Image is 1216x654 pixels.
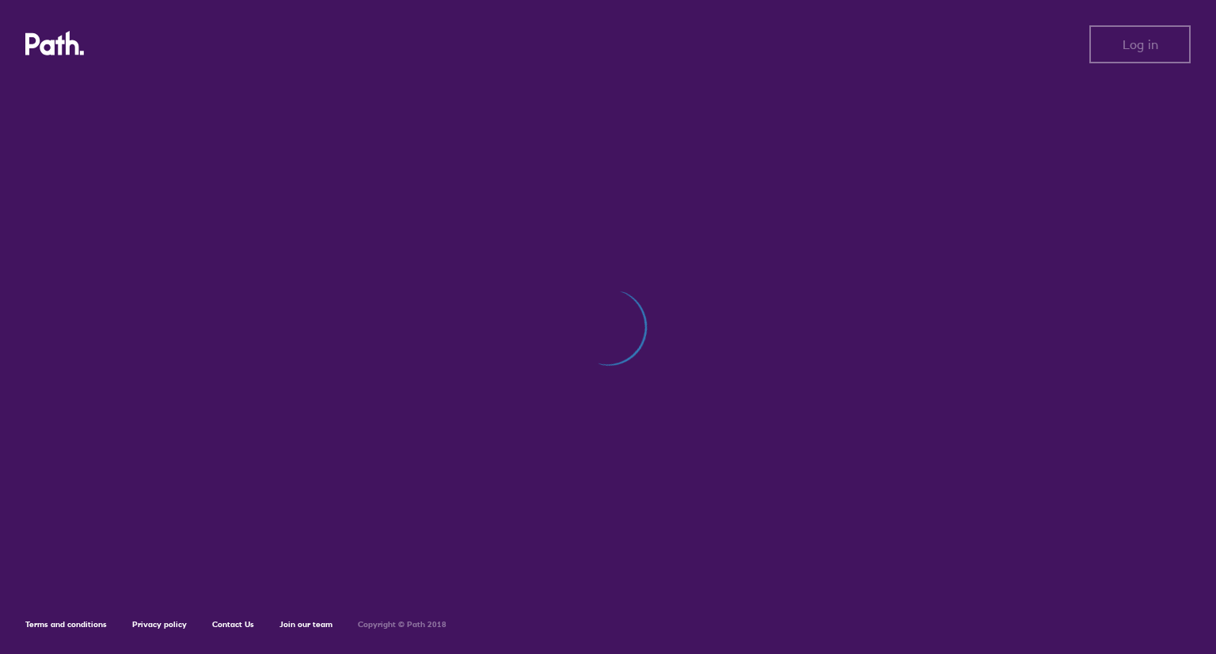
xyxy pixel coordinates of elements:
a: Privacy policy [132,619,187,629]
span: Log in [1123,37,1158,51]
a: Contact Us [212,619,254,629]
button: Log in [1089,25,1191,63]
a: Terms and conditions [25,619,107,629]
h6: Copyright © Path 2018 [358,620,446,629]
a: Join our team [279,619,332,629]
